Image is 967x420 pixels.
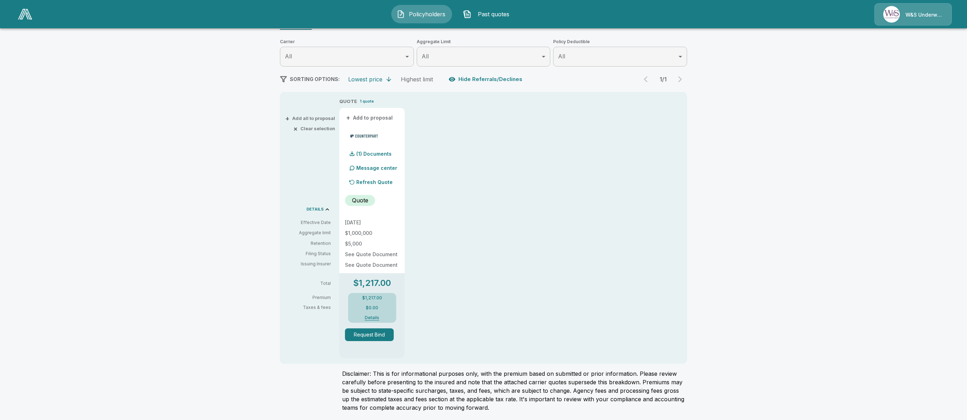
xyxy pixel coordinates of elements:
[345,114,394,122] button: +Add to proposal
[345,328,394,341] button: Request Bind
[285,53,292,60] span: All
[874,3,952,25] a: Agency IconW&S Underwriters
[342,369,687,412] p: Disclaimer: This is for informational purposes only, with the premium based on submitted or prior...
[447,73,525,86] button: Hide Referrals/Declines
[463,10,471,18] img: Past quotes Icon
[366,306,378,310] p: $0.00
[417,38,551,45] span: Aggregate Limit
[286,230,331,236] p: Aggregate limit
[345,220,399,225] p: [DATE]
[286,240,331,247] p: Retention
[286,295,336,300] p: Premium
[422,53,429,60] span: All
[346,115,350,120] span: +
[358,316,386,320] button: Details
[553,38,687,45] span: Policy Deductible
[360,98,374,104] p: 1 quote
[290,76,340,82] span: SORTING OPTIONS:
[345,241,399,246] p: $5,000
[348,131,381,141] img: counterpartmladmitted
[408,10,447,18] span: Policyholders
[906,11,943,18] p: W&S Underwriters
[280,38,414,45] span: Carrier
[558,53,565,60] span: All
[345,252,399,257] p: See Quote Document
[353,279,391,287] p: $1,217.00
[286,219,331,226] p: Effective Date
[356,164,397,172] p: Message center
[306,207,324,211] p: DETAILS
[345,263,399,267] p: See Quote Document
[293,126,298,131] span: ×
[458,5,518,23] button: Past quotes IconPast quotes
[285,116,289,121] span: +
[286,281,336,286] p: Total
[883,6,900,23] img: Agency Icon
[345,231,399,236] p: $1,000,000
[397,10,405,18] img: Policyholders Icon
[391,5,452,23] button: Policyholders IconPolicyholders
[295,126,335,131] button: ×Clear selection
[356,151,392,156] p: (1) Documents
[656,76,670,82] p: 1 / 1
[287,116,335,121] button: +Add all to proposal
[356,178,393,186] p: Refresh Quote
[286,261,331,267] p: Issuing Insurer
[348,76,382,83] div: Lowest price
[339,98,357,105] p: QUOTE
[286,305,336,310] p: Taxes & fees
[474,10,513,18] span: Past quotes
[286,251,331,257] p: Filing Status
[18,9,32,19] img: AA Logo
[362,296,382,300] p: $1,217.00
[352,196,368,205] p: Quote
[345,328,399,341] span: Request Bind
[401,76,433,83] div: Highest limit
